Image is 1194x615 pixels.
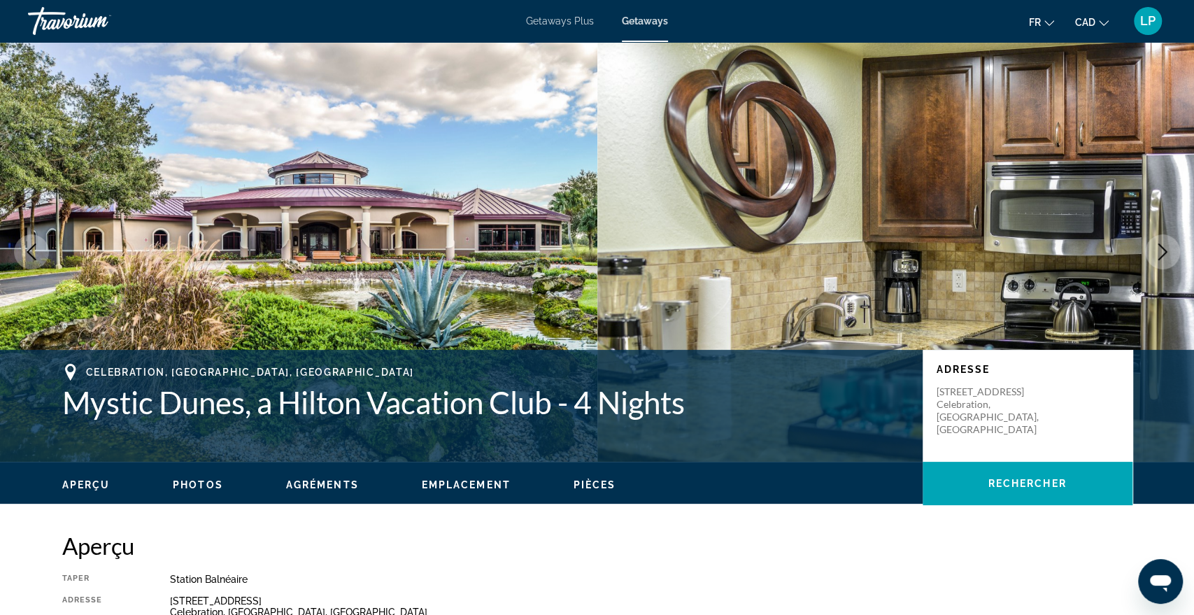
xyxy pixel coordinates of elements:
p: Adresse [937,364,1118,375]
span: LP [1140,14,1156,28]
h2: Aperçu [62,532,1132,560]
p: [STREET_ADDRESS] Celebration, [GEOGRAPHIC_DATA], [GEOGRAPHIC_DATA] [937,386,1049,436]
button: Photos [173,479,223,491]
span: Aperçu [62,479,111,490]
iframe: Bouton de lancement de la fenêtre de messagerie [1138,559,1183,604]
div: Taper [62,574,135,585]
span: Photos [173,479,223,490]
span: Pièces [574,479,616,490]
a: Getaways Plus [526,15,594,27]
button: Rechercher [923,462,1132,505]
span: fr [1029,17,1041,28]
div: Station balnéaire [170,574,1132,585]
button: Agréments [286,479,359,491]
span: CAD [1075,17,1095,28]
button: Change language [1029,12,1054,32]
span: Agréments [286,479,359,490]
a: Getaways [622,15,668,27]
span: Emplacement [422,479,511,490]
h1: Mystic Dunes, a Hilton Vacation Club - 4 Nights [62,384,909,420]
button: Next image [1145,234,1180,269]
span: Rechercher [988,478,1067,489]
button: Previous image [14,234,49,269]
button: Pièces [574,479,616,491]
button: Emplacement [422,479,511,491]
button: Change currency [1075,12,1109,32]
span: Celebration, [GEOGRAPHIC_DATA], [GEOGRAPHIC_DATA] [86,367,414,378]
a: Travorium [28,3,168,39]
button: Aperçu [62,479,111,491]
button: User Menu [1130,6,1166,36]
